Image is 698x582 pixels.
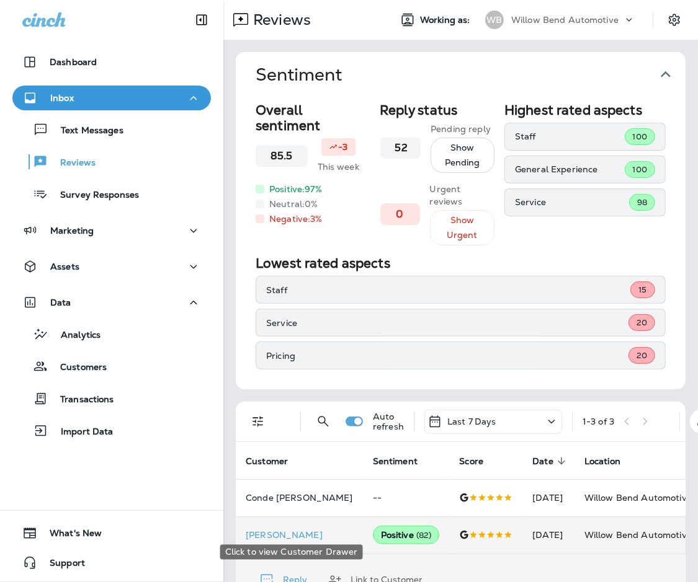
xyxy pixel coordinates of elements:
[184,7,219,32] button: Collapse Sidebar
[511,15,619,25] p: Willow Bend Automotive
[50,93,74,103] p: Inbox
[256,102,370,133] h2: Overall sentiment
[373,412,404,431] p: Auto refresh
[431,123,494,135] p: Pending reply
[637,197,647,208] span: 98
[584,492,692,503] span: Willow Bend Automotive
[485,11,504,29] div: WB
[12,321,211,347] button: Analytics
[430,210,495,245] button: Show Urgent
[256,255,666,271] h2: Lowest rated aspects
[380,102,495,118] h2: Reply status
[12,149,211,175] button: Reviews
[459,456,483,467] span: Score
[522,479,575,516] td: [DATE]
[318,161,359,173] p: This week
[48,125,123,137] p: Text Messages
[50,262,79,271] p: Assets
[395,142,406,154] h3: 52
[420,15,473,25] span: Working as:
[515,164,625,174] p: General Experience
[246,456,288,467] span: Customer
[269,183,322,195] p: Positive: 97 %
[373,456,434,467] span: Sentiment
[256,64,342,85] h1: Sentiment
[430,183,495,208] p: Urgent reviews
[584,456,637,467] span: Location
[522,516,575,553] td: [DATE]
[638,284,647,295] span: 15
[633,131,647,142] span: 100
[12,521,211,545] button: What's New
[248,11,311,29] p: Reviews
[633,164,647,175] span: 100
[48,157,96,169] p: Reviews
[12,117,211,143] button: Text Messages
[48,190,139,201] p: Survey Responses
[48,330,101,342] p: Analytics
[395,208,405,220] h3: 0
[12,386,211,412] button: Transactions
[266,351,629,361] p: Pricing
[637,317,647,328] span: 20
[515,197,629,207] p: Service
[311,409,336,434] button: Search Reviews
[50,298,71,307] p: Data
[583,417,614,426] div: 1 - 3 of 3
[12,50,211,74] button: Dashboard
[50,226,94,236] p: Marketing
[236,97,686,389] div: Sentiment
[12,254,211,279] button: Assets
[584,529,692,540] span: Willow Bend Automotive
[48,426,114,438] p: Import Data
[48,394,114,406] p: Transactions
[12,86,211,110] button: Inbox
[37,528,102,543] span: What's New
[246,530,353,540] div: Click to view Customer Drawer
[50,57,97,67] p: Dashboard
[416,530,432,540] span: ( 82 )
[266,318,629,328] p: Service
[220,545,363,560] div: Click to view Customer Drawer
[12,353,211,379] button: Customers
[532,456,570,467] span: Date
[338,141,347,153] p: -3
[12,181,211,207] button: Survey Responses
[12,290,211,315] button: Data
[12,218,211,243] button: Marketing
[637,350,647,361] span: 20
[37,558,85,573] span: Support
[246,530,353,540] p: [PERSON_NAME]
[266,285,630,295] p: Staff
[373,456,418,467] span: Sentiment
[246,52,696,97] button: Sentiment
[459,456,499,467] span: Score
[246,456,304,467] span: Customer
[12,418,211,444] button: Import Data
[373,526,440,544] div: Positive
[584,456,620,467] span: Location
[515,131,625,141] p: Staff
[447,417,496,426] p: Last 7 Days
[363,479,450,516] td: --
[663,9,686,31] button: Settings
[431,138,494,173] button: Show Pending
[504,102,666,118] h2: Highest rated aspects
[269,213,323,225] p: Negative: 3 %
[246,409,271,434] button: Filters
[12,550,211,575] button: Support
[271,150,293,162] h3: 85.5
[48,362,107,374] p: Customers
[246,493,353,503] p: Conde [PERSON_NAME]
[532,456,553,467] span: Date
[269,198,318,210] p: Neutral: 0 %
